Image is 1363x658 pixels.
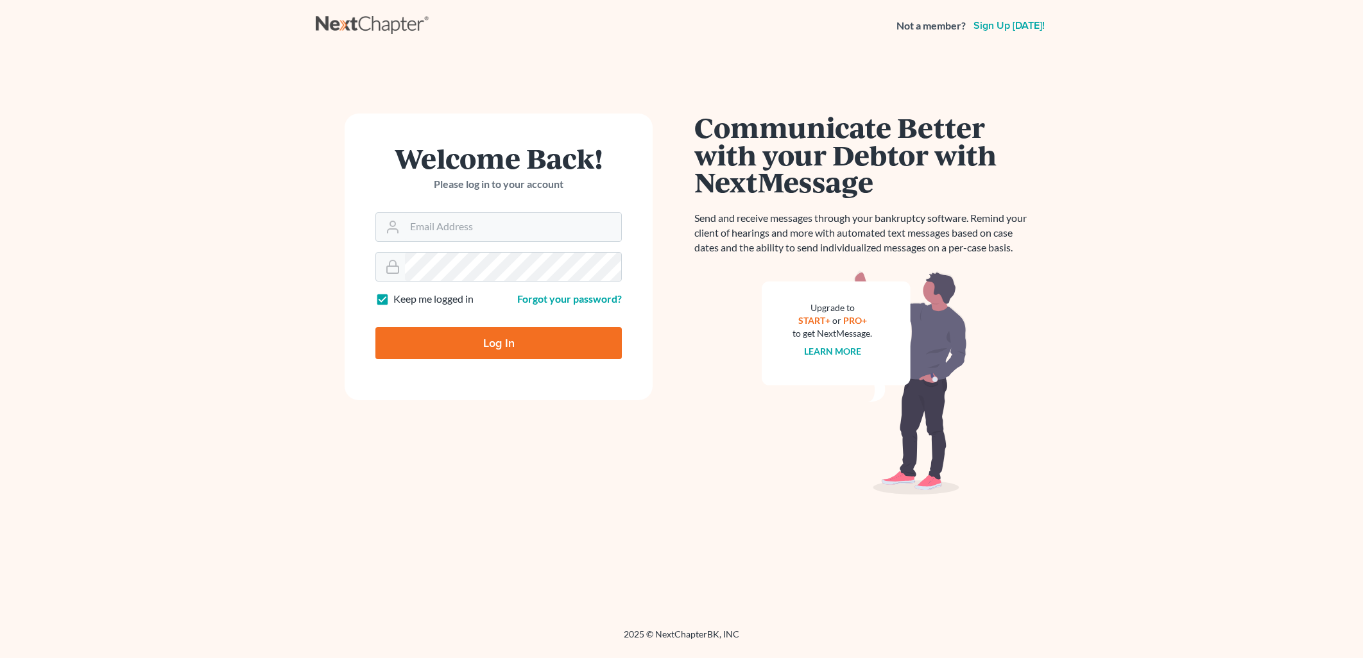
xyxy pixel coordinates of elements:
[375,177,622,192] p: Please log in to your account
[375,327,622,359] input: Log In
[971,21,1047,31] a: Sign up [DATE]!
[316,628,1047,651] div: 2025 © NextChapterBK, INC
[804,346,861,357] a: Learn more
[896,19,966,33] strong: Not a member?
[798,315,830,326] a: START+
[393,292,474,307] label: Keep me logged in
[843,315,867,326] a: PRO+
[793,301,872,314] div: Upgrade to
[517,292,622,305] a: Forgot your password?
[694,114,1034,196] h1: Communicate Better with your Debtor with NextMessage
[832,315,841,326] span: or
[375,144,622,172] h1: Welcome Back!
[405,213,621,241] input: Email Address
[762,271,967,495] img: nextmessage_bg-59042aed3d76b12b5cd301f8e5b87938c9018125f34e5fa2b7a6b67550977c72.svg
[694,211,1034,255] p: Send and receive messages through your bankruptcy software. Remind your client of hearings and mo...
[793,327,872,340] div: to get NextMessage.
